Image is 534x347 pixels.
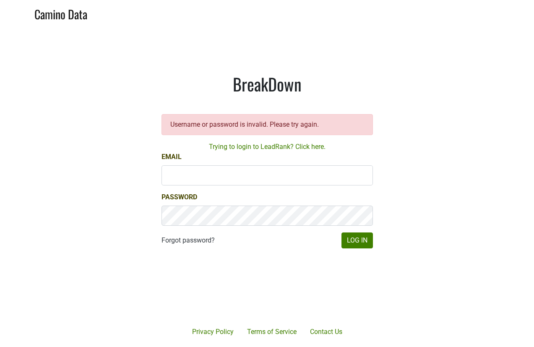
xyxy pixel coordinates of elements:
a: Terms of Service [240,324,303,340]
a: Forgot password? [162,235,215,245]
label: Password [162,192,197,202]
label: Email [162,152,182,162]
h1: BreakDown [162,74,373,94]
a: Contact Us [303,324,349,340]
a: Camino Data [34,3,87,23]
div: Username or password is invalid. Please try again. [162,114,373,135]
a: Privacy Policy [185,324,240,340]
a: Trying to login to LeadRank? Click here. [209,143,326,151]
button: Log In [341,232,373,248]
